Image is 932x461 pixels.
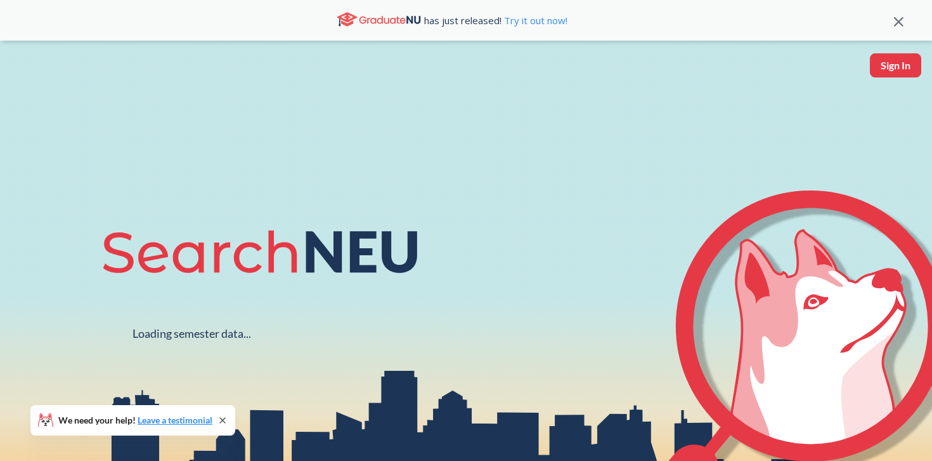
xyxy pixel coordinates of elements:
[502,14,567,27] a: Try it out now!
[133,326,251,341] div: Loading semester data...
[58,416,212,425] span: We need your help!
[138,415,212,425] a: Leave a testimonial
[870,53,921,77] button: Sign In
[13,53,42,92] img: sandbox logo
[13,53,42,96] a: sandbox logo
[424,13,567,27] span: has just released!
